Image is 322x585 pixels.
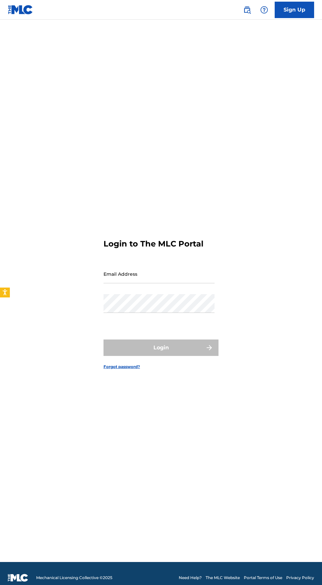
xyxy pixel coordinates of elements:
h3: Login to The MLC Portal [103,239,203,249]
img: logo [8,574,28,582]
a: Portal Terms of Use [244,575,282,581]
div: Help [258,3,271,16]
span: Mechanical Licensing Collective © 2025 [36,575,112,581]
img: help [260,6,268,14]
img: search [243,6,251,14]
a: Privacy Policy [286,575,314,581]
a: Forgot password? [103,364,140,370]
a: Sign Up [275,2,314,18]
img: MLC Logo [8,5,33,14]
a: Need Help? [179,575,202,581]
a: Public Search [241,3,254,16]
a: The MLC Website [206,575,240,581]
